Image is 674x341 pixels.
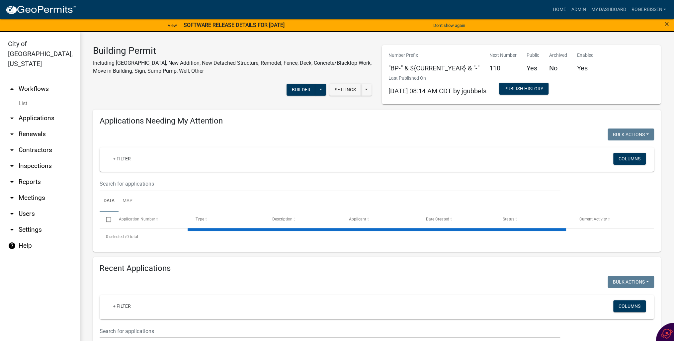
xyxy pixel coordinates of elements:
strong: SOFTWARE RELEASE DETAILS FOR [DATE] [184,22,285,28]
wm-modal-confirm: Workflow Publish History [499,86,548,92]
h5: 110 [489,64,517,72]
datatable-header-cell: Application Number [112,212,189,227]
button: Close [665,20,669,28]
button: Bulk Actions [608,128,654,140]
span: Status [503,217,514,221]
div: 0 total [100,228,654,245]
p: Number Prefix [388,52,479,59]
h4: Recent Applications [100,264,654,273]
span: Description [272,217,293,221]
span: [DATE] 08:14 AM CDT by jgubbels [388,87,486,95]
a: Home [550,3,568,16]
i: arrow_drop_down [8,162,16,170]
p: Including [GEOGRAPHIC_DATA], New Addition, New Detached Structure, Remodel, Fence, Deck, Concrete... [93,59,372,75]
a: Data [100,191,119,212]
span: × [665,19,669,29]
datatable-header-cell: Date Created [419,212,496,227]
button: Builder [287,84,316,96]
h5: No [549,64,567,72]
button: Settings [329,84,361,96]
i: arrow_drop_down [8,226,16,234]
p: Public [527,52,539,59]
h3: Building Permit [93,45,372,56]
button: Don't show again [431,20,468,31]
datatable-header-cell: Status [496,212,573,227]
span: Application Number [119,217,155,221]
a: + Filter [108,153,136,165]
span: 0 selected / [106,234,126,239]
span: Current Activity [579,217,607,221]
a: Map [119,191,136,212]
i: arrow_drop_down [8,130,16,138]
i: help [8,242,16,250]
span: Type [196,217,204,221]
i: arrow_drop_down [8,210,16,218]
button: Columns [613,300,646,312]
a: Admin [568,3,588,16]
a: View [165,20,180,31]
h4: Applications Needing My Attention [100,116,654,126]
h5: Yes [527,64,539,72]
i: arrow_drop_down [8,114,16,122]
i: arrow_drop_down [8,194,16,202]
h5: "BP-" & ${CURRENT_YEAR} & "-" [388,64,479,72]
datatable-header-cell: Type [189,212,266,227]
button: Columns [613,153,646,165]
a: RogerBissen [629,3,669,16]
h5: Yes [577,64,594,72]
button: Publish History [499,83,548,95]
datatable-header-cell: Current Activity [573,212,650,227]
i: arrow_drop_down [8,146,16,154]
p: Archived [549,52,567,59]
input: Search for applications [100,324,560,338]
a: + Filter [108,300,136,312]
datatable-header-cell: Description [266,212,343,227]
span: Date Created [426,217,449,221]
p: Last Published On [388,75,486,82]
input: Search for applications [100,177,560,191]
datatable-header-cell: Applicant [343,212,419,227]
p: Enabled [577,52,594,59]
datatable-header-cell: Select [100,212,112,227]
i: arrow_drop_up [8,85,16,93]
i: arrow_drop_down [8,178,16,186]
p: Next Number [489,52,517,59]
a: My Dashboard [588,3,629,16]
button: Bulk Actions [608,276,654,288]
span: Applicant [349,217,366,221]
